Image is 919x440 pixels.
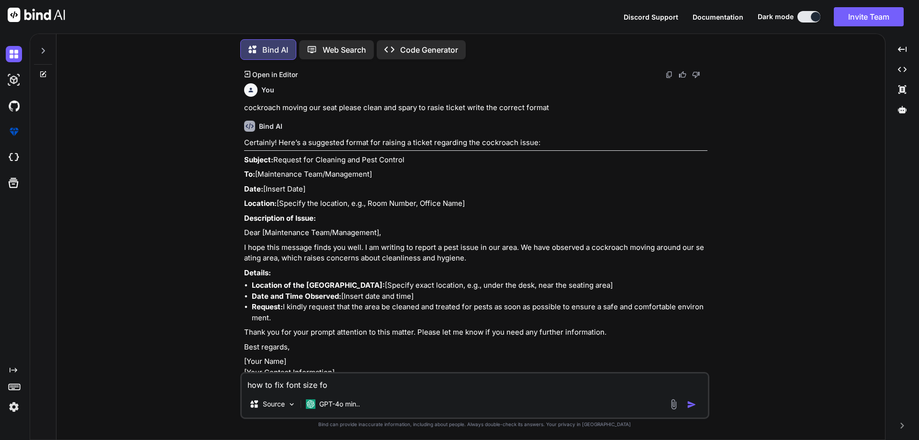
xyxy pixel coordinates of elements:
[758,12,794,22] span: Dark mode
[6,72,22,88] img: darkAi-studio
[624,13,678,21] span: Discord Support
[6,124,22,140] img: premium
[306,399,315,409] img: GPT-4o mini
[6,46,22,62] img: darkChat
[244,242,707,264] p: I hope this message finds you well. I am writing to report a pest issue in our area. We have obse...
[679,71,686,79] img: like
[244,198,707,209] p: [Specify the location, e.g., Room Number, Office Name]
[252,292,341,301] strong: Date and Time Observed:
[244,137,707,148] p: Certainly! Here’s a suggested format for raising a ticket regarding the cockroach issue:
[288,400,296,408] img: Pick Models
[244,199,277,208] strong: Location:
[244,268,271,277] strong: Details:
[400,44,458,56] p: Code Generator
[252,281,385,290] strong: Location of the [GEOGRAPHIC_DATA]:
[244,169,707,180] p: [Maintenance Team/Management]
[263,399,285,409] p: Source
[693,12,743,22] button: Documentation
[252,280,707,291] li: [Specify exact location, e.g., under the desk, near the seating area]
[668,399,679,410] img: attachment
[244,184,263,193] strong: Date:
[262,44,288,56] p: Bind AI
[244,342,707,353] p: Best regards,
[665,71,673,79] img: copy
[693,13,743,21] span: Documentation
[252,291,707,302] li: [Insert date and time]
[834,7,904,26] button: Invite Team
[244,214,316,223] strong: Description of Issue:
[6,98,22,114] img: githubDark
[624,12,678,22] button: Discord Support
[252,302,283,311] strong: Request:
[244,169,255,179] strong: To:
[6,149,22,166] img: cloudideIcon
[240,421,709,428] p: Bind can provide inaccurate information, including about people. Always double-check its answers....
[244,155,273,164] strong: Subject:
[244,184,707,195] p: [Insert Date]
[242,373,708,391] textarea: how to fix font size fo
[252,70,298,79] p: Open in Editor
[8,8,65,22] img: Bind AI
[244,102,707,113] p: cockroach moving our seat please clean and spary to rasie ticket write the correct format
[244,155,707,166] p: Request for Cleaning and Pest Control
[252,302,707,323] li: I kindly request that the area be cleaned and treated for pests as soon as possible to ensure a s...
[244,327,707,338] p: Thank you for your prompt attention to this matter. Please let me know if you need any further in...
[261,85,274,95] h6: You
[319,399,360,409] p: GPT-4o min..
[244,356,707,389] p: [Your Name] [Your Contact Information] [Your Position, if applicable]
[259,122,282,131] h6: Bind AI
[692,71,700,79] img: dislike
[244,227,707,238] p: Dear [Maintenance Team/Management],
[687,400,696,409] img: icon
[323,44,366,56] p: Web Search
[6,399,22,415] img: settings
